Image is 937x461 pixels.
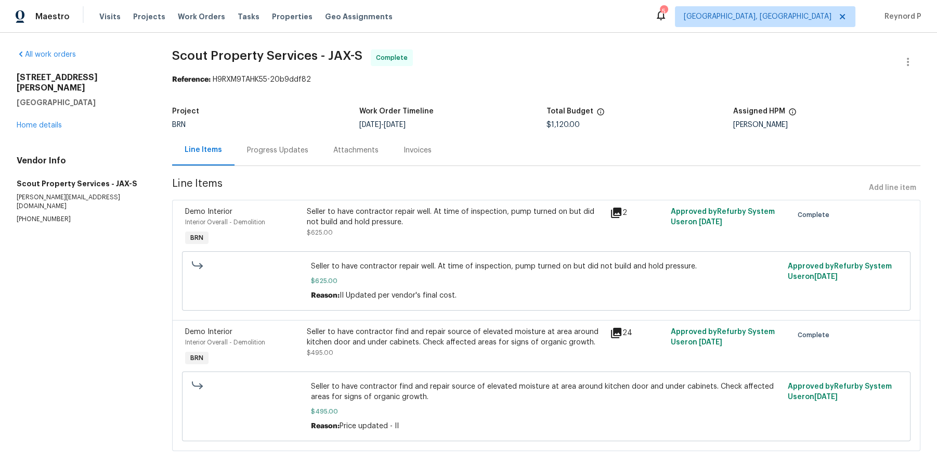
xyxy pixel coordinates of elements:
[238,13,259,20] span: Tasks
[17,193,147,211] p: [PERSON_NAME][EMAIL_ADDRESS][DOMAIN_NAME]
[699,219,722,226] span: [DATE]
[185,339,265,345] span: Interior Overall - Demolition
[186,233,207,243] span: BRN
[311,292,340,299] span: Reason:
[376,53,412,63] span: Complete
[610,207,665,219] div: 2
[610,327,665,339] div: 24
[788,108,797,121] span: The hpm assigned to this work order.
[311,276,782,286] span: $625.00
[788,263,892,280] span: Approved by Refurby System User on
[17,97,147,108] h5: [GEOGRAPHIC_DATA]
[359,108,434,115] h5: Work Order Timeline
[404,145,432,156] div: Invoices
[133,11,165,22] span: Projects
[178,11,225,22] span: Work Orders
[185,208,232,215] span: Demo Interior
[172,49,362,62] span: Scout Property Services - JAX-S
[798,210,834,220] span: Complete
[247,145,308,156] div: Progress Updates
[185,219,265,225] span: Interior Overall - Demolition
[172,108,199,115] h5: Project
[733,121,920,129] div: [PERSON_NAME]
[596,108,605,121] span: The total cost of line items that have been proposed by Opendoor. This sum includes line items th...
[17,156,147,166] h4: Vendor Info
[880,11,921,22] span: Reynord P
[99,11,121,22] span: Visits
[325,11,393,22] span: Geo Assignments
[311,381,782,402] span: Seller to have contractor find and repair source of elevated moisture at area around kitchen door...
[307,229,333,236] span: $625.00
[546,108,593,115] h5: Total Budget
[17,122,62,129] a: Home details
[17,178,147,189] h5: Scout Property Services - JAX-S
[384,121,406,129] span: [DATE]
[172,178,865,198] span: Line Items
[186,353,207,363] span: BRN
[272,11,313,22] span: Properties
[333,145,379,156] div: Attachments
[340,422,399,430] span: Price updated - II
[311,422,340,430] span: Reason:
[699,339,722,346] span: [DATE]
[185,328,232,336] span: Demo Interior
[733,108,785,115] h5: Assigned HPM
[546,121,580,129] span: $1,120.00
[684,11,831,22] span: [GEOGRAPHIC_DATA], [GEOGRAPHIC_DATA]
[814,393,838,401] span: [DATE]
[814,273,838,280] span: [DATE]
[788,383,892,401] span: Approved by Refurby System User on
[340,292,457,299] span: II Updated per vendor's final cost.
[185,145,222,155] div: Line Items
[359,121,381,129] span: [DATE]
[671,208,775,226] span: Approved by Refurby System User on
[660,6,667,17] div: 5
[172,76,211,83] b: Reference:
[17,215,147,224] p: [PHONE_NUMBER]
[172,121,186,129] span: BRN
[17,51,76,58] a: All work orders
[671,328,775,346] span: Approved by Refurby System User on
[311,406,782,417] span: $495.00
[17,72,147,93] h2: [STREET_ADDRESS][PERSON_NAME]
[35,11,70,22] span: Maestro
[307,327,604,348] div: Seller to have contractor find and repair source of elevated moisture at area around kitchen door...
[798,330,834,340] span: Complete
[311,261,782,272] span: Seller to have contractor repair well. At time of inspection, pump turned on but did not build an...
[359,121,406,129] span: -
[307,350,333,356] span: $495.00
[172,74,920,85] div: H9RXM9TAHK55-20b9ddf82
[307,207,604,227] div: Seller to have contractor repair well. At time of inspection, pump turned on but did not build an...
